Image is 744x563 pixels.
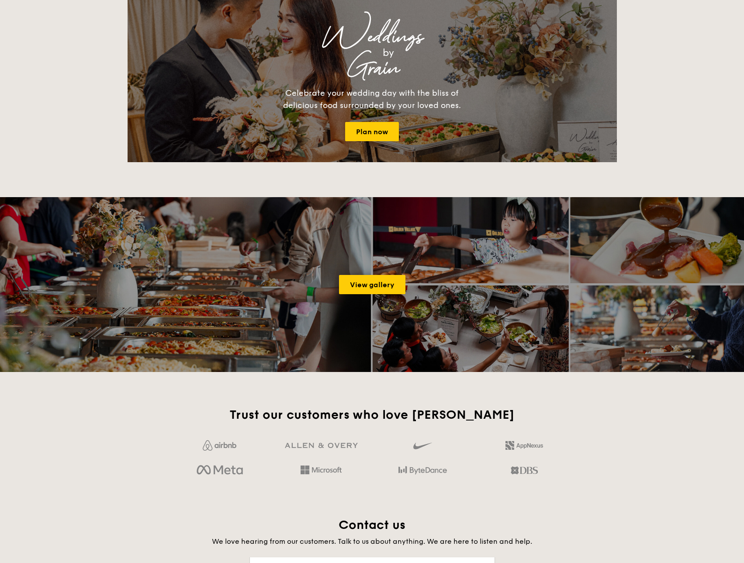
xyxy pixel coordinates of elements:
[413,438,432,453] img: gdlseuq06himwAAAABJRU5ErkJggg==
[345,122,399,141] a: Plan now
[339,275,405,294] a: View gallery
[285,443,358,448] img: GRg3jHAAAAABJRU5ErkJggg==
[339,518,405,532] span: Contact us
[173,407,571,423] h2: Trust our customers who love [PERSON_NAME]
[301,466,342,474] img: Hd4TfVa7bNwuIo1gAAAAASUVORK5CYII=
[212,537,532,546] span: We love hearing from our customers. Talk to us about anything. We are here to listen and help.
[511,463,537,478] img: dbs.a5bdd427.png
[237,45,540,61] div: by
[274,87,471,111] div: Celebrate your wedding day with the bliss of delicious food surrounded by your loved ones.
[204,29,540,45] div: Weddings
[505,441,543,450] img: 2L6uqdT+6BmeAFDfWP11wfMG223fXktMZIL+i+lTG25h0NjUBKOYhdW2Kn6T+C0Q7bASH2i+1JIsIulPLIv5Ss6l0e291fRVW...
[204,61,540,76] div: Grain
[203,440,236,451] img: Jf4Dw0UUCKFd4aYAAAAASUVORK5CYII=
[398,463,447,478] img: bytedance.dc5c0c88.png
[197,463,242,478] img: meta.d311700b.png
